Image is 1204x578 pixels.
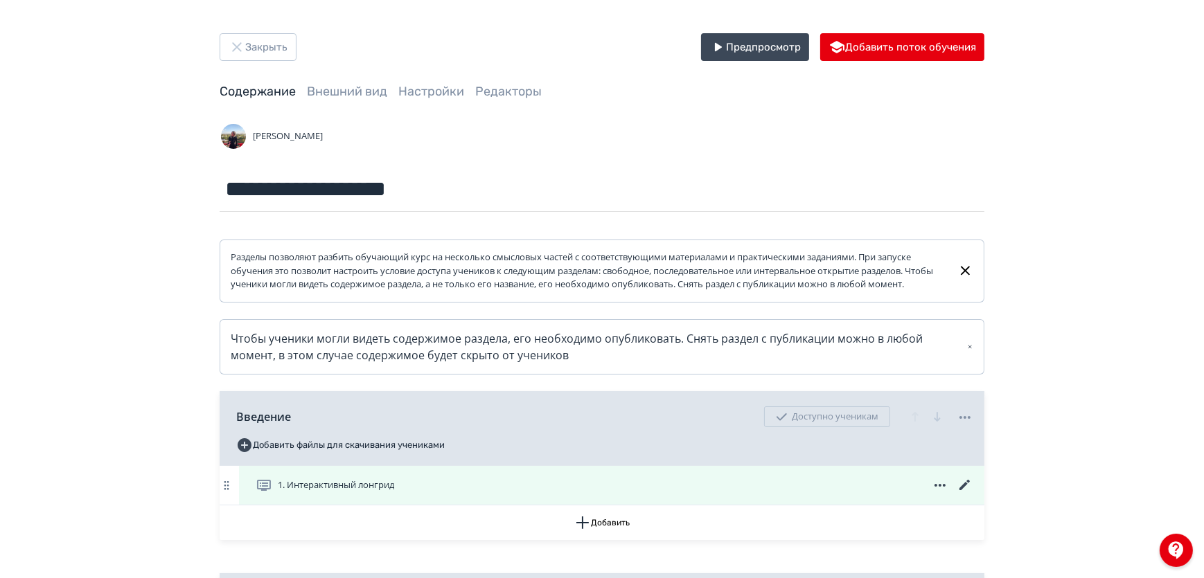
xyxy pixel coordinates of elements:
button: Добавить [220,505,984,540]
div: Разделы позволяют разбить обучающий курс на несколько смысловых частей с соответствующими материа... [231,251,946,291]
button: Закрыть [220,33,296,61]
img: Avatar [220,123,247,150]
a: Содержание [220,84,296,99]
span: [PERSON_NAME] [253,129,323,143]
button: Добавить поток обучения [820,33,984,61]
div: Доступно ученикам [764,406,890,427]
span: 1. Интерактивный лонгрид [278,478,394,492]
a: Редакторы [475,84,542,99]
a: Внешний вид [307,84,387,99]
span: Введение [236,408,291,425]
div: Чтобы ученики могли видеть содержимое раздела, его необходимо опубликовать. Снять раздел с публик... [231,330,973,363]
a: Настройки [398,84,464,99]
button: Добавить файлы для скачивания учениками [236,434,445,456]
div: 1. Интерактивный лонгрид [220,466,984,505]
button: Предпросмотр [701,33,809,61]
